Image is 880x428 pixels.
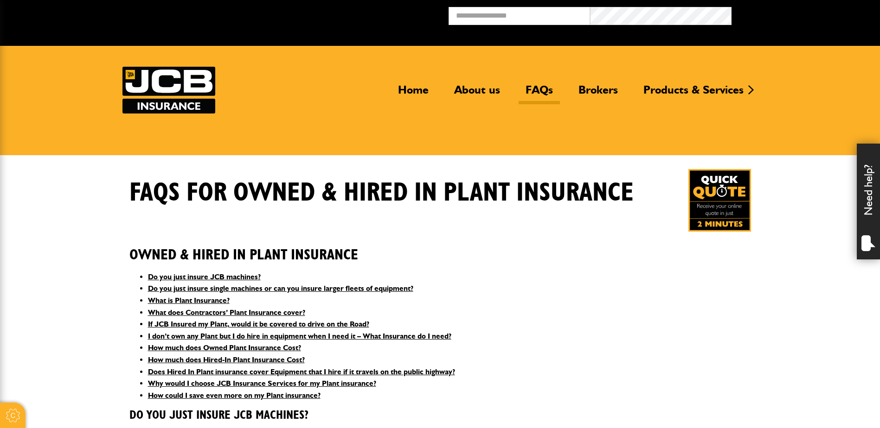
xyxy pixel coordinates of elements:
[148,367,455,376] a: Does Hired In Plant insurance cover Equipment that I hire if it travels on the public highway?
[391,83,436,104] a: Home
[148,296,230,305] a: What is Plant Insurance?
[148,355,305,364] a: How much does Hired-In Plant Insurance Cost?
[148,343,301,352] a: How much does Owned Plant Insurance Cost?
[148,391,321,400] a: How could I save even more on my Plant insurance?
[129,232,751,264] h2: Owned & Hired In Plant Insurance
[122,67,215,113] a: JCB Insurance Services
[129,409,751,423] h3: Do you just insure JCB machines?
[148,379,376,388] a: Why would I choose JCB Insurance Services for my Plant insurance?
[857,144,880,259] div: Need help?
[732,7,873,21] button: Broker Login
[148,308,305,317] a: What does Contractors’ Plant Insurance cover?
[148,272,261,281] a: Do you just insure JCB machines?
[148,332,451,340] a: I don’t own any Plant but I do hire in equipment when I need it – What Insurance do I need?
[129,177,634,208] h1: FAQS for Owned & Hired In Plant Insurance
[148,284,413,293] a: Do you just insure single machines or can you insure larger fleets of equipment?
[447,83,507,104] a: About us
[148,320,369,328] a: If JCB Insured my Plant, would it be covered to drive on the Road?
[688,169,751,232] img: Quick Quote
[572,83,625,104] a: Brokers
[122,67,215,113] img: JCB Insurance Services logo
[519,83,560,104] a: FAQs
[636,83,751,104] a: Products & Services
[688,169,751,232] a: Get your insurance quote in just 2-minutes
